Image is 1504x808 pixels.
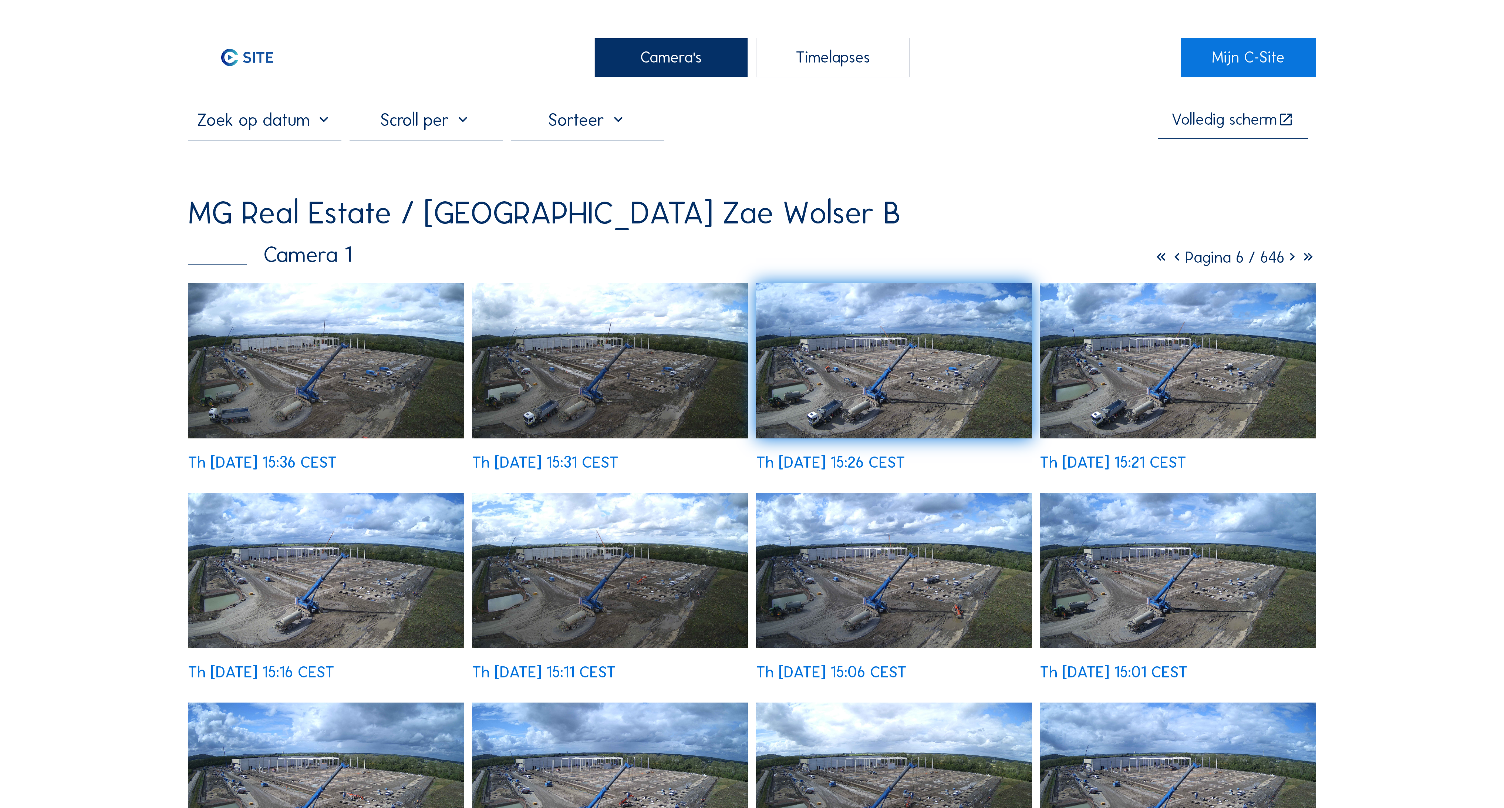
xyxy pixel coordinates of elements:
[756,493,1032,648] img: image_53132387
[472,493,748,648] img: image_53132526
[188,493,464,648] img: image_53132658
[1181,38,1316,77] a: Mijn C-Site
[1040,455,1186,471] div: Th [DATE] 15:21 CEST
[1040,493,1316,648] img: image_53132239
[472,455,618,471] div: Th [DATE] 15:31 CEST
[594,38,748,77] div: Camera's
[188,38,306,77] img: C-SITE Logo
[1185,248,1284,267] span: Pagina 6 / 646
[472,664,616,680] div: Th [DATE] 15:11 CEST
[1040,664,1188,680] div: Th [DATE] 15:01 CEST
[188,243,351,266] div: Camera 1
[1171,112,1277,128] div: Volledig scherm
[756,455,905,471] div: Th [DATE] 15:26 CEST
[188,38,323,77] a: C-SITE Logo
[472,283,748,438] img: image_53133086
[1040,283,1316,438] img: image_53132807
[188,455,337,471] div: Th [DATE] 15:36 CEST
[756,283,1032,438] img: image_53132956
[188,283,464,438] img: image_53133229
[188,664,334,680] div: Th [DATE] 15:16 CEST
[756,664,907,680] div: Th [DATE] 15:06 CEST
[188,110,341,130] input: Zoek op datum 󰅀
[756,38,910,77] div: Timelapses
[188,197,901,229] div: MG Real Estate / [GEOGRAPHIC_DATA] Zae Wolser B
